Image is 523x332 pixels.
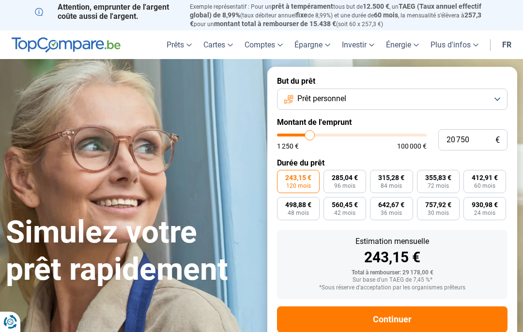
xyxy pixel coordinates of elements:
[336,30,380,59] a: Investir
[425,30,484,59] a: Plus d'infos
[428,183,449,189] span: 72 mois
[378,174,404,181] span: 315,28 €
[332,201,358,208] span: 560,45 €
[277,158,508,167] label: Durée du prêt
[334,183,355,189] span: 96 mois
[161,30,198,59] a: Prêts
[190,2,481,19] span: TAEG (Taux annuel effectif global) de 8,99%
[285,238,500,245] div: Estimation mensuelle
[474,210,495,216] span: 24 mois
[285,174,311,181] span: 243,15 €
[190,2,488,28] p: Exemple représentatif : Pour un tous but de , un (taux débiteur annuel de 8,99%) et une durée de ...
[381,183,402,189] span: 84 mois
[214,20,336,28] span: montant total à rembourser de 15.438 €
[286,183,311,189] span: 120 mois
[425,174,451,181] span: 355,83 €
[277,118,508,127] label: Montant de l'emprunt
[397,143,427,150] span: 100 000 €
[277,89,508,110] button: Prêt personnel
[288,210,309,216] span: 48 mois
[363,2,389,10] span: 12.500 €
[472,201,498,208] span: 930,98 €
[428,210,449,216] span: 30 mois
[289,30,336,59] a: Épargne
[332,174,358,181] span: 285,04 €
[285,285,500,291] div: *Sous réserve d'acceptation par les organismes prêteurs
[380,30,425,59] a: Énergie
[296,11,308,19] span: fixe
[277,76,508,86] label: But du prêt
[425,201,451,208] span: 757,92 €
[297,93,346,104] span: Prêt personnel
[12,37,121,53] img: TopCompare
[6,214,256,288] h1: Simulez votre prêt rapidement
[334,210,355,216] span: 42 mois
[495,136,500,144] span: €
[239,30,289,59] a: Comptes
[272,2,333,10] span: prêt à tempérament
[285,270,500,276] div: Total à rembourser: 29 178,00 €
[285,201,311,208] span: 498,88 €
[277,143,299,150] span: 1 250 €
[496,30,517,59] a: fr
[190,11,481,28] span: 257,3 €
[474,183,495,189] span: 60 mois
[381,210,402,216] span: 36 mois
[285,250,500,265] div: 243,15 €
[285,277,500,284] div: Sur base d'un TAEG de 7,45 %*
[378,201,404,208] span: 642,67 €
[472,174,498,181] span: 412,91 €
[35,2,178,21] p: Attention, emprunter de l'argent coûte aussi de l'argent.
[198,30,239,59] a: Cartes
[374,11,398,19] span: 60 mois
